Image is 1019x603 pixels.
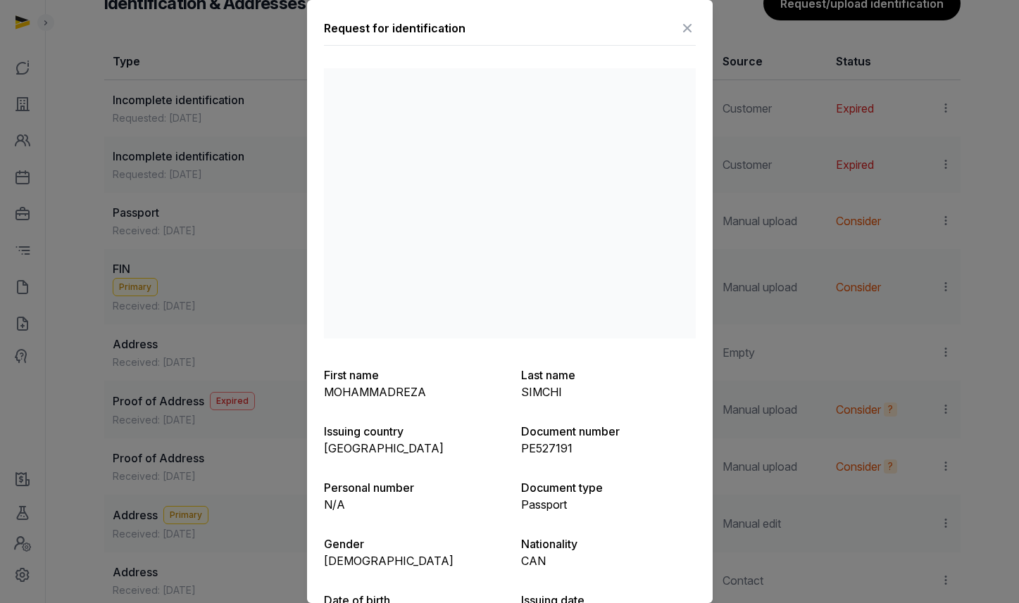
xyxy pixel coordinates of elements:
[521,496,696,513] p: Passport
[521,367,696,383] p: Last name
[324,20,465,37] div: Request for identification
[324,440,499,457] p: [GEOGRAPHIC_DATA]
[324,479,499,496] p: Personal number
[324,383,499,400] p: MOHAMMADREZA
[521,479,696,496] p: Document type
[324,423,499,440] p: Issuing country
[521,383,696,400] p: SIMCHI
[324,552,499,569] p: [DEMOGRAPHIC_DATA]
[521,535,696,552] p: Nationality
[324,496,499,513] p: N/A
[521,440,696,457] p: PE527191
[324,367,499,383] p: First name
[521,552,696,569] p: CAN
[521,423,696,440] p: Document number
[324,535,499,552] p: Gender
